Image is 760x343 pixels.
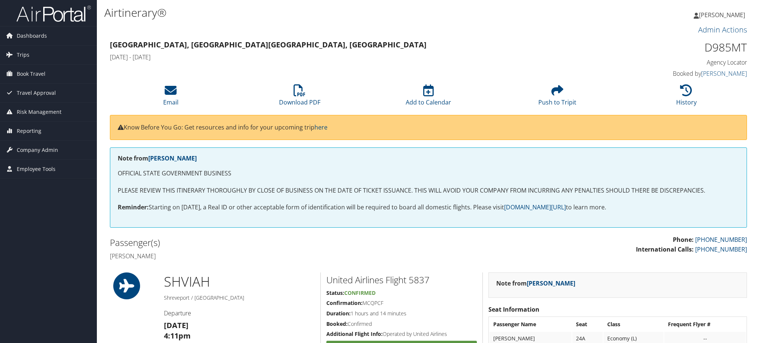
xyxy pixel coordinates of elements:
a: Email [163,88,178,106]
a: Push to Tripit [538,88,576,106]
span: [PERSON_NAME] [699,11,745,19]
strong: Note from [496,279,575,287]
p: PLEASE REVIEW THIS ITINERARY THOROUGHLY BY CLOSE OF BUSINESS ON THE DATE OF TICKET ISSUANCE. THIS... [118,186,739,196]
strong: Reminder: [118,203,149,211]
a: History [676,88,697,106]
strong: 4:11pm [164,331,191,341]
th: Frequent Flyer # [664,318,746,331]
strong: Seat Information [488,305,539,314]
h1: SHV IAH [164,272,315,291]
a: [PHONE_NUMBER] [695,245,747,253]
a: [PERSON_NAME] [701,69,747,78]
strong: Duration: [326,310,351,317]
strong: Status: [326,289,344,296]
h2: Passenger(s) [110,236,423,249]
strong: Booked: [326,320,348,327]
span: Employee Tools [17,160,56,178]
span: Company Admin [17,141,58,159]
h4: Departure [164,309,315,317]
a: Add to Calendar [406,88,451,106]
a: Admin Actions [698,25,747,35]
div: -- [668,335,742,342]
a: [PERSON_NAME] [694,4,753,26]
span: Risk Management [17,103,61,121]
h4: [PERSON_NAME] [110,252,423,260]
h5: Confirmed [326,320,477,328]
p: Know Before You Go: Get resources and info for your upcoming trip [118,123,739,132]
span: Reporting [17,122,41,140]
strong: International Calls: [636,245,694,253]
a: [DOMAIN_NAME][URL] [504,203,566,211]
h5: MCQPCF [326,299,477,307]
span: Book Travel [17,65,45,83]
h5: 1 hours and 14 minutes [326,310,477,317]
strong: [DATE] [164,320,189,330]
strong: Additional Flight Info: [326,330,383,337]
h5: Shreveport / [GEOGRAPHIC_DATA] [164,294,315,302]
h1: D985MT [596,40,747,55]
h4: Agency Locator [596,58,747,66]
span: Dashboards [17,26,47,45]
h1: Airtinerary® [104,5,536,21]
strong: Note from [118,154,197,162]
h4: Booked by [596,69,747,78]
h5: Operated by United Airlines [326,330,477,338]
img: airportal-logo.png [16,5,91,22]
strong: [GEOGRAPHIC_DATA], [GEOGRAPHIC_DATA] [GEOGRAPHIC_DATA], [GEOGRAPHIC_DATA] [110,40,427,50]
th: Seat [572,318,603,331]
a: here [314,123,327,131]
span: Confirmed [344,289,376,296]
a: [PERSON_NAME] [527,279,575,287]
h2: United Airlines Flight 5837 [326,274,477,286]
p: OFFICIAL STATE GOVERNMENT BUSINESS [118,169,739,178]
a: Download PDF [279,88,320,106]
p: Starting on [DATE], a Real ID or other acceptable form of identification will be required to boar... [118,203,739,212]
a: [PERSON_NAME] [148,154,197,162]
strong: Phone: [673,236,694,244]
h4: [DATE] - [DATE] [110,53,585,61]
span: Trips [17,46,29,64]
strong: Confirmation: [326,299,362,306]
th: Class [604,318,664,331]
span: Travel Approval [17,84,56,102]
th: Passenger Name [490,318,571,331]
a: [PHONE_NUMBER] [695,236,747,244]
